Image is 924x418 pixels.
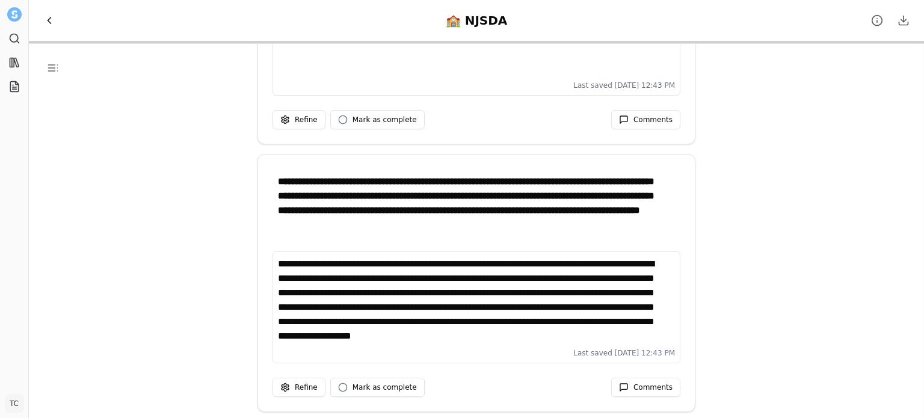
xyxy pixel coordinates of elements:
[295,115,318,124] span: Refine
[5,5,24,24] button: Settle
[611,110,680,129] button: Comments
[295,383,318,392] span: Refine
[866,10,888,31] button: Project details
[5,394,24,413] button: TC
[353,383,417,392] span: Mark as complete
[273,378,325,397] button: Refine
[353,115,417,124] span: Mark as complete
[5,53,24,72] a: Library
[446,12,508,29] div: 🏫 NJSDA
[5,29,24,48] a: Search
[633,115,673,124] span: Comments
[633,383,673,392] span: Comments
[330,378,425,397] button: Mark as complete
[611,378,680,397] button: Comments
[5,77,24,96] a: Projects
[573,81,675,90] span: Last saved [DATE] 12:43 PM
[273,110,325,129] button: Refine
[7,7,22,22] img: Settle
[330,110,425,129] button: Mark as complete
[38,10,60,31] button: Back to Projects
[573,348,675,358] span: Last saved [DATE] 12:43 PM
